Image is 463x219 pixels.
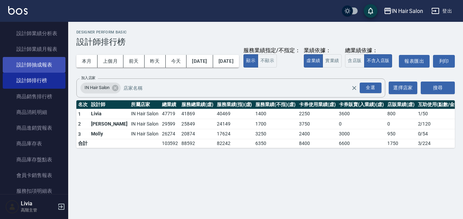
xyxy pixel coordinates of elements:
[358,81,383,94] button: Open
[215,100,254,109] th: 服務業績(指)(虛)
[297,100,338,109] th: 卡券使用業績(虛)
[392,7,423,15] div: IN Hair Salon
[3,136,65,151] a: 商品庫存表
[3,57,65,73] a: 設計師抽成報表
[89,129,129,139] td: Molly
[416,129,463,139] td: 0 / 54
[160,139,180,148] td: 103592
[258,54,277,68] button: 不顯示
[3,120,65,136] a: 商品進銷貨報表
[80,83,121,93] div: IN Hair Salon
[129,109,160,119] td: IN Hair Salon
[98,55,123,68] button: 上個月
[364,54,392,68] button: 不含入店販
[215,129,254,139] td: 17624
[21,200,56,207] h5: Livia
[160,109,180,119] td: 47719
[349,83,359,93] button: Clear
[78,111,81,117] span: 1
[89,109,129,119] td: Livia
[76,100,463,148] table: a dense table
[304,54,323,68] button: 虛業績
[386,100,416,109] th: 店販業績(虛)
[129,129,160,139] td: IN Hair Salon
[297,109,338,119] td: 2250
[389,82,417,94] button: 選擇店家
[76,30,455,34] h2: Designer Perform Basic
[386,109,416,119] td: 800
[213,55,239,68] button: [DATE]
[215,119,254,129] td: 24149
[243,47,300,54] div: 服務業績指定/不指定：
[215,109,254,119] td: 40469
[81,75,95,81] label: 加入店家
[3,41,65,57] a: 設計師業績月報表
[3,104,65,120] a: 商品消耗明細
[254,119,297,129] td: 1700
[129,119,160,129] td: IN Hair Salon
[345,47,395,54] div: 總業績依據：
[399,55,430,68] button: 報表匯出
[160,100,180,109] th: 總業績
[78,131,81,137] span: 3
[416,100,463,109] th: 互助使用(點數/金額)
[3,152,65,167] a: 商品庫存盤點表
[76,37,455,47] h3: 設計師排行榜
[243,54,258,68] button: 顯示
[160,129,180,139] td: 26274
[421,82,455,94] button: 搜尋
[254,139,297,148] td: 6350
[3,73,65,88] a: 設計師排行榜
[297,129,338,139] td: 2400
[76,55,98,68] button: 本月
[304,47,342,54] div: 業績依據：
[337,139,385,148] td: 6600
[21,207,56,213] p: 高階主管
[433,55,455,68] button: 列印
[129,100,160,109] th: 所屬店家
[8,6,28,15] img: Logo
[180,109,215,119] td: 41869
[345,54,364,68] button: 含店販
[254,129,297,139] td: 3250
[89,119,129,129] td: [PERSON_NAME]
[76,139,89,148] td: 合計
[78,121,81,127] span: 2
[386,129,416,139] td: 950
[297,119,338,129] td: 3750
[123,55,145,68] button: 前天
[323,54,342,68] button: 實業績
[3,26,65,41] a: 設計師業績分析表
[122,82,363,94] input: 店家名稱
[254,100,297,109] th: 服務業績(不指)(虛)
[416,109,463,119] td: 1 / 50
[80,84,114,91] span: IN Hair Salon
[360,83,382,93] div: 全選
[160,119,180,129] td: 29599
[429,5,455,17] button: 登出
[297,139,338,148] td: 8400
[337,100,385,109] th: 卡券販賣(入業績)(虛)
[180,139,215,148] td: 88592
[180,100,215,109] th: 服務總業績(虛)
[76,100,89,109] th: 名次
[3,183,65,199] a: 服務扣項明細表
[381,4,426,18] button: IN Hair Salon
[337,129,385,139] td: 3000
[3,167,65,183] a: 會員卡銷售報表
[5,200,19,214] img: Person
[145,55,166,68] button: 昨天
[416,139,463,148] td: 3 / 224
[186,55,213,68] button: [DATE]
[215,139,254,148] td: 82242
[386,119,416,129] td: 0
[3,89,65,104] a: 商品銷售排行榜
[386,139,416,148] td: 1750
[180,129,215,139] td: 20874
[254,109,297,119] td: 1400
[337,109,385,119] td: 3600
[180,119,215,129] td: 25849
[416,119,463,129] td: 2 / 120
[337,119,385,129] td: 0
